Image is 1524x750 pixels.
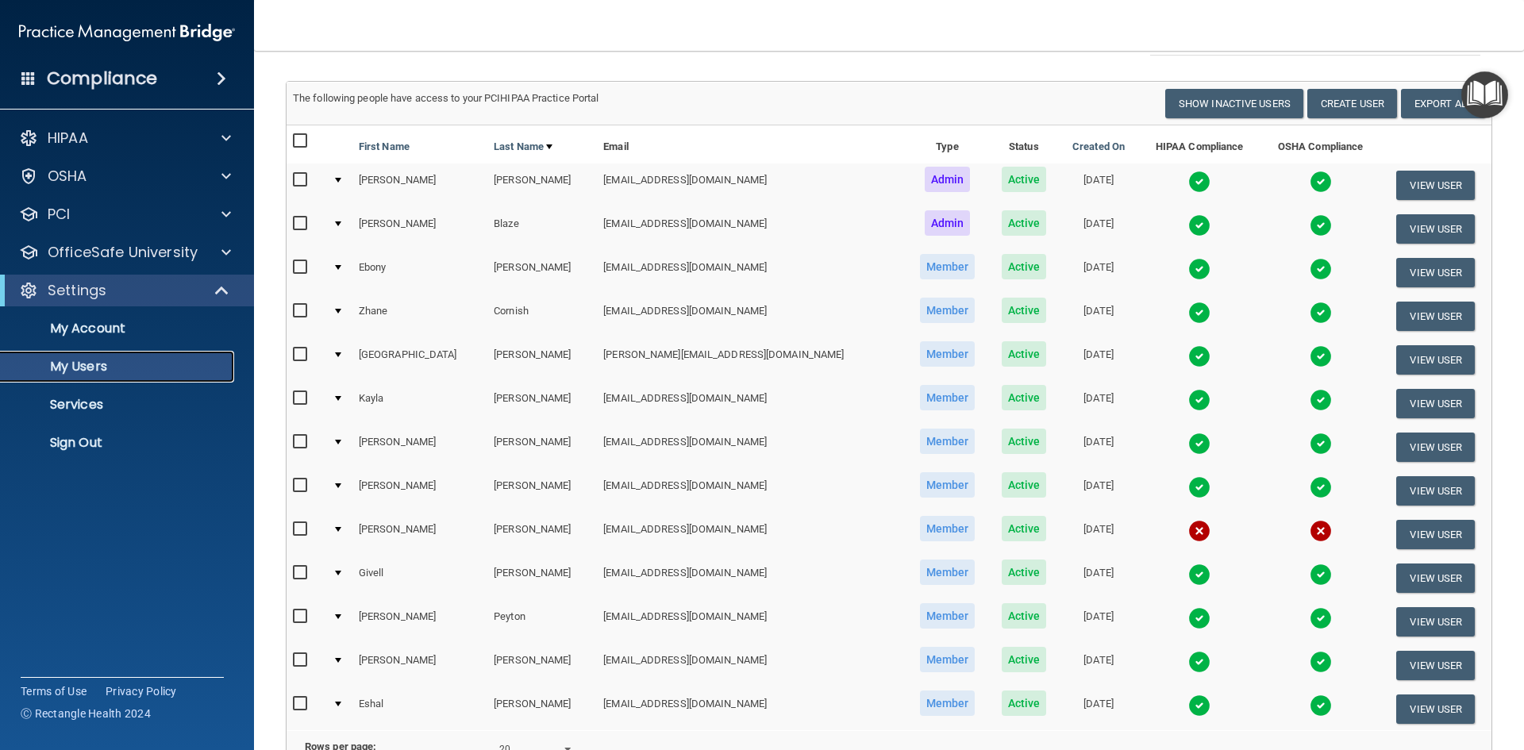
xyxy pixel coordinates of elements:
a: Privacy Policy [106,683,177,699]
span: Member [920,385,976,410]
td: [EMAIL_ADDRESS][DOMAIN_NAME] [597,425,906,469]
a: HIPAA [19,129,231,148]
img: tick.e7d51cea.svg [1188,389,1210,411]
p: OSHA [48,167,87,186]
td: [PERSON_NAME] [352,600,487,644]
span: Active [1002,167,1047,192]
a: Export All [1401,89,1485,118]
span: Active [1002,254,1047,279]
td: [EMAIL_ADDRESS][DOMAIN_NAME] [597,251,906,294]
td: [PERSON_NAME] [352,644,487,687]
td: [DATE] [1059,556,1138,600]
span: Active [1002,429,1047,454]
td: [PERSON_NAME] [352,163,487,207]
img: tick.e7d51cea.svg [1188,258,1210,280]
td: [DATE] [1059,513,1138,556]
a: Terms of Use [21,683,87,699]
button: View User [1396,302,1475,331]
span: Active [1002,516,1047,541]
td: [PERSON_NAME] [487,382,597,425]
td: [EMAIL_ADDRESS][DOMAIN_NAME] [597,687,906,730]
img: tick.e7d51cea.svg [1188,476,1210,498]
th: OSHA Compliance [1260,125,1380,163]
td: [PERSON_NAME] [487,163,597,207]
span: Member [920,560,976,585]
td: [PERSON_NAME] [352,469,487,513]
button: View User [1396,171,1475,200]
p: Sign Out [10,435,227,451]
td: Kayla [352,382,487,425]
td: Peyton [487,600,597,644]
td: [PERSON_NAME] [352,425,487,469]
td: [PERSON_NAME] [487,469,597,513]
p: My Users [10,359,227,375]
span: Active [1002,690,1047,716]
p: Settings [48,281,106,300]
a: First Name [359,137,410,156]
img: tick.e7d51cea.svg [1310,433,1332,455]
td: [PERSON_NAME] [487,644,597,687]
td: [DATE] [1059,382,1138,425]
td: [DATE] [1059,687,1138,730]
a: Settings [19,281,230,300]
img: tick.e7d51cea.svg [1310,694,1332,717]
img: cross.ca9f0e7f.svg [1310,520,1332,542]
th: HIPAA Compliance [1138,125,1260,163]
td: [PERSON_NAME] [352,207,487,251]
span: Member [920,690,976,716]
img: tick.e7d51cea.svg [1188,651,1210,673]
a: OfficeSafe University [19,243,231,262]
a: Created On [1072,137,1125,156]
h4: Compliance [47,67,157,90]
button: Show Inactive Users [1165,89,1303,118]
td: [EMAIL_ADDRESS][DOMAIN_NAME] [597,644,906,687]
td: Cornish [487,294,597,338]
button: View User [1396,520,1475,549]
td: [DATE] [1059,163,1138,207]
img: tick.e7d51cea.svg [1310,258,1332,280]
img: tick.e7d51cea.svg [1188,563,1210,586]
td: [DATE] [1059,207,1138,251]
td: Ebony [352,251,487,294]
td: [EMAIL_ADDRESS][DOMAIN_NAME] [597,556,906,600]
img: PMB logo [19,17,235,48]
td: [PERSON_NAME] [487,687,597,730]
img: tick.e7d51cea.svg [1188,607,1210,629]
p: My Account [10,321,227,337]
td: [EMAIL_ADDRESS][DOMAIN_NAME] [597,163,906,207]
button: View User [1396,214,1475,244]
span: Admin [925,210,971,236]
img: cross.ca9f0e7f.svg [1188,520,1210,542]
button: View User [1396,607,1475,637]
td: [EMAIL_ADDRESS][DOMAIN_NAME] [597,382,906,425]
td: [DATE] [1059,644,1138,687]
span: Member [920,516,976,541]
img: tick.e7d51cea.svg [1188,345,1210,367]
td: [PERSON_NAME][EMAIL_ADDRESS][DOMAIN_NAME] [597,338,906,382]
td: Eshal [352,687,487,730]
p: PCI [48,205,70,224]
td: [DATE] [1059,294,1138,338]
a: PCI [19,205,231,224]
button: View User [1396,258,1475,287]
span: Member [920,429,976,454]
span: Member [920,298,976,323]
td: [DATE] [1059,425,1138,469]
iframe: Drift Widget Chat Controller [1249,637,1505,701]
img: tick.e7d51cea.svg [1310,476,1332,498]
td: Givell [352,556,487,600]
img: tick.e7d51cea.svg [1310,302,1332,324]
button: Create User [1307,89,1397,118]
img: tick.e7d51cea.svg [1188,433,1210,455]
th: Type [906,125,988,163]
td: [EMAIL_ADDRESS][DOMAIN_NAME] [597,600,906,644]
span: Admin [925,167,971,192]
td: [DATE] [1059,338,1138,382]
img: tick.e7d51cea.svg [1310,345,1332,367]
td: [EMAIL_ADDRESS][DOMAIN_NAME] [597,294,906,338]
img: tick.e7d51cea.svg [1188,171,1210,193]
td: [EMAIL_ADDRESS][DOMAIN_NAME] [597,207,906,251]
td: [PERSON_NAME] [352,513,487,556]
span: Member [920,603,976,629]
span: Active [1002,210,1047,236]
